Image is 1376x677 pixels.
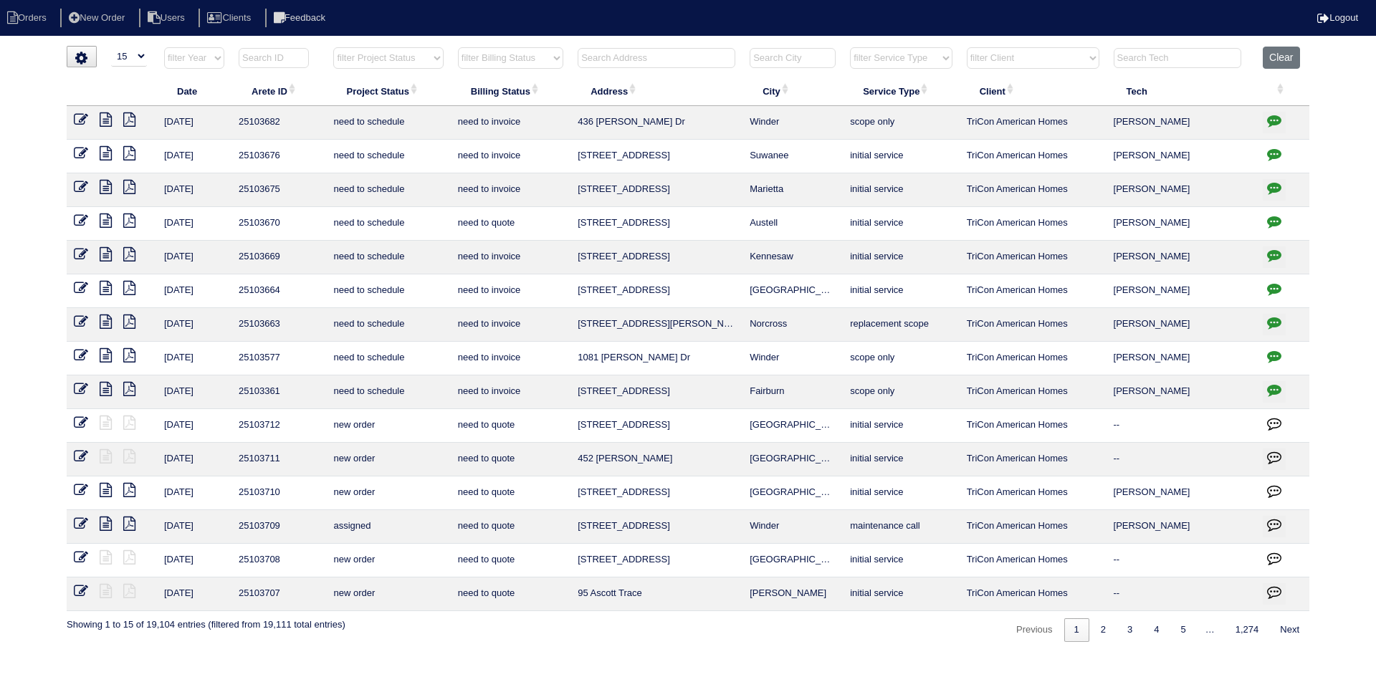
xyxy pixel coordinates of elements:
td: need to invoice [451,342,570,375]
td: 436 [PERSON_NAME] Dr [570,106,742,140]
button: Clear [1263,47,1299,69]
td: 25103663 [231,308,326,342]
td: 452 [PERSON_NAME] [570,443,742,476]
td: 25103708 [231,544,326,577]
td: [DATE] [157,375,231,409]
input: Search ID [239,48,309,68]
td: [PERSON_NAME] [1107,308,1256,342]
td: [DATE] [157,476,231,510]
td: need to invoice [451,140,570,173]
td: [DATE] [157,510,231,544]
td: [PERSON_NAME] [1107,207,1256,241]
td: need to schedule [326,308,450,342]
td: 25103669 [231,241,326,274]
th: Date [157,76,231,106]
a: 3 [1117,618,1142,642]
a: 1,274 [1225,618,1269,642]
td: 25103361 [231,375,326,409]
td: need to schedule [326,241,450,274]
td: [DATE] [157,577,231,611]
td: [PERSON_NAME] [1107,375,1256,409]
td: scope only [843,106,959,140]
td: need to quote [451,510,570,544]
li: Feedback [265,9,337,28]
td: Austell [742,207,843,241]
td: need to schedule [326,140,450,173]
td: need to schedule [326,207,450,241]
th: : activate to sort column ascending [1256,76,1309,106]
a: Logout [1317,12,1358,23]
td: [GEOGRAPHIC_DATA] [742,409,843,443]
td: initial service [843,241,959,274]
td: [DATE] [157,241,231,274]
td: Fairburn [742,375,843,409]
td: TriCon American Homes [960,577,1107,611]
td: [DATE] [157,409,231,443]
td: replacement scope [843,308,959,342]
td: Winder [742,106,843,140]
a: Next [1270,618,1309,642]
td: scope only [843,342,959,375]
td: new order [326,443,450,476]
td: 25103682 [231,106,326,140]
td: need to invoice [451,106,570,140]
td: TriCon American Homes [960,443,1107,476]
td: Winder [742,510,843,544]
td: [DATE] [157,342,231,375]
td: [STREET_ADDRESS] [570,510,742,544]
td: need to invoice [451,173,570,207]
li: Clients [199,9,262,28]
a: Users [139,12,196,23]
td: [DATE] [157,443,231,476]
td: [PERSON_NAME] [1107,342,1256,375]
td: TriCon American Homes [960,342,1107,375]
th: Project Status: activate to sort column ascending [326,76,450,106]
a: Clients [199,12,262,23]
td: TriCon American Homes [960,140,1107,173]
td: 25103675 [231,173,326,207]
td: new order [326,577,450,611]
td: need to invoice [451,308,570,342]
td: Norcross [742,308,843,342]
td: [PERSON_NAME] [1107,510,1256,544]
td: [GEOGRAPHIC_DATA] [742,274,843,308]
li: Users [139,9,196,28]
td: need to quote [451,409,570,443]
a: Previous [1006,618,1063,642]
td: -- [1107,409,1256,443]
a: New Order [60,12,136,23]
td: [PERSON_NAME] [1107,476,1256,510]
td: Marietta [742,173,843,207]
th: Arete ID: activate to sort column ascending [231,76,326,106]
a: 1 [1064,618,1089,642]
td: 1081 [PERSON_NAME] Dr [570,342,742,375]
td: TriCon American Homes [960,106,1107,140]
td: new order [326,409,450,443]
td: Kennesaw [742,241,843,274]
input: Search Address [578,48,735,68]
td: [PERSON_NAME] [1107,140,1256,173]
input: Search City [750,48,836,68]
th: Tech [1107,76,1256,106]
td: [DATE] [157,140,231,173]
td: TriCon American Homes [960,375,1107,409]
td: -- [1107,577,1256,611]
td: TriCon American Homes [960,409,1107,443]
td: new order [326,544,450,577]
td: -- [1107,443,1256,476]
td: [PERSON_NAME] [1107,106,1256,140]
td: [PERSON_NAME] [1107,241,1256,274]
td: [STREET_ADDRESS] [570,241,742,274]
td: assigned [326,510,450,544]
td: initial service [843,409,959,443]
td: [STREET_ADDRESS] [570,173,742,207]
td: 25103711 [231,443,326,476]
td: need to schedule [326,375,450,409]
li: New Order [60,9,136,28]
td: TriCon American Homes [960,241,1107,274]
td: [DATE] [157,173,231,207]
a: 4 [1144,618,1169,642]
td: scope only [843,375,959,409]
td: TriCon American Homes [960,476,1107,510]
div: Showing 1 to 15 of 19,104 entries (filtered from 19,111 total entries) [67,611,345,631]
